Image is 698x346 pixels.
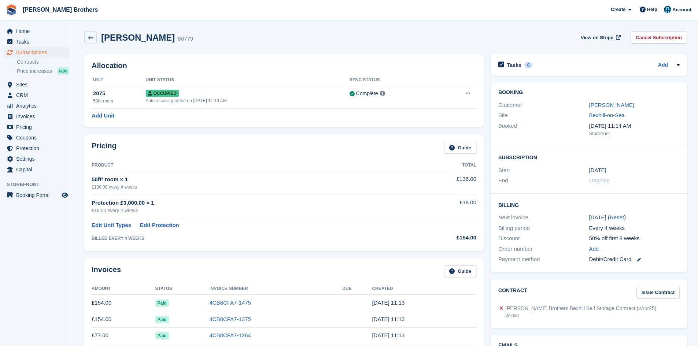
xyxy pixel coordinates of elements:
span: Storefront [7,181,73,188]
div: BILLED EVERY 4 WEEKS [92,235,405,242]
span: Pricing [16,122,60,132]
time: 2025-05-20 00:00:00 UTC [589,166,606,175]
div: [DATE] 11:14 AM [589,122,680,130]
th: Unit [92,74,146,86]
a: Edit Protection [140,221,179,230]
th: Status [155,283,210,295]
a: menu [4,37,69,47]
div: Protection £3,000.00 × 1 [92,199,405,207]
div: Debit/Credit Card [589,255,680,264]
div: 86779 [178,35,193,43]
a: [PERSON_NAME] Brothers [20,4,101,16]
div: Start [498,166,589,175]
a: Guide [444,265,476,278]
a: Preview store [60,191,69,200]
div: Discount [498,234,589,243]
a: menu [4,79,69,90]
a: menu [4,122,69,132]
span: Tasks [16,37,60,47]
a: menu [4,90,69,100]
td: £136.00 [405,171,476,194]
th: Amount [92,283,155,295]
a: menu [4,47,69,57]
h2: Booking [498,90,680,96]
span: Help [647,6,657,13]
a: menu [4,133,69,143]
th: Sync Status [350,74,438,86]
div: Order number [498,245,589,253]
div: [PERSON_NAME] Brothers Bexhill Self Storage Contract (vApr25) [505,305,656,312]
span: Capital [16,164,60,175]
span: Invoices [16,111,60,122]
div: £154.00 [405,234,476,242]
a: Bexhill-on-Sea [589,112,625,118]
th: Due [342,283,372,295]
span: Price increases [17,68,52,75]
a: Issue Contract [636,287,680,299]
td: £154.00 [92,311,155,328]
div: 50% off first 8 weeks [589,234,680,243]
div: Payment method [498,255,589,264]
a: Add Unit [92,112,114,120]
a: Add [589,245,599,253]
th: Unit Status [146,74,350,86]
td: £77.00 [92,327,155,344]
div: Auto access granted on [DATE] 11:14 AM [146,97,350,104]
a: Add [658,61,668,70]
h2: Allocation [92,62,476,70]
h2: Subscription [498,153,680,161]
div: 50ft² room × 1 [92,175,405,184]
div: 50ft² room [93,98,146,104]
span: Ongoing [589,177,610,183]
th: Total [405,160,476,171]
a: View on Stripe [578,31,622,44]
div: [DATE] ( ) [589,213,680,222]
time: 2025-06-17 10:13:28 UTC [372,332,405,338]
span: Analytics [16,101,60,111]
th: Product [92,160,405,171]
div: Storefront [589,130,680,137]
span: Create [611,6,625,13]
img: stora-icon-8386f47178a22dfd0bd8f6a31ec36ba5ce8667c1dd55bd0f319d3a0aa187defe.svg [6,4,17,15]
a: [PERSON_NAME] [589,102,634,108]
span: Account [672,6,691,14]
a: Edit Unit Types [92,221,131,230]
div: Every 4 weeks [589,224,680,232]
div: £18.00 every 4 weeks [92,207,405,214]
h2: Invoices [92,265,121,278]
a: menu [4,26,69,36]
h2: Pricing [92,142,117,154]
a: menu [4,111,69,122]
div: £136.00 every 4 weeks [92,184,405,190]
th: Created [372,283,476,295]
a: menu [4,154,69,164]
h2: [PERSON_NAME] [101,33,175,42]
a: Guide [444,142,476,154]
div: End [498,176,589,185]
a: menu [4,101,69,111]
img: Helen Eldridge [664,6,671,13]
a: 4CB8CFA7-1264 [209,332,251,338]
img: icon-info-grey-7440780725fd019a000dd9b08b2336e03edf1995a4989e88bcd33f0948082b44.svg [380,91,385,96]
div: 0 [524,62,533,68]
time: 2025-08-12 10:13:48 UTC [372,300,405,306]
span: Paid [155,316,169,323]
span: Booking Portal [16,190,60,200]
span: Home [16,26,60,36]
div: Booked [498,122,589,137]
a: Contracts [17,59,69,66]
time: 2025-07-15 10:13:16 UTC [372,316,405,322]
span: Subscriptions [16,47,60,57]
div: Next invoice [498,213,589,222]
div: NEW [57,67,69,75]
a: 4CB8CFA7-1475 [209,300,251,306]
span: CRM [16,90,60,100]
span: Paid [155,300,169,307]
div: 2075 [93,89,146,98]
span: Coupons [16,133,60,143]
span: Sites [16,79,60,90]
span: View on Stripe [581,34,613,41]
span: Paid [155,332,169,339]
h2: Contract [498,287,527,299]
td: £18.00 [405,194,476,218]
